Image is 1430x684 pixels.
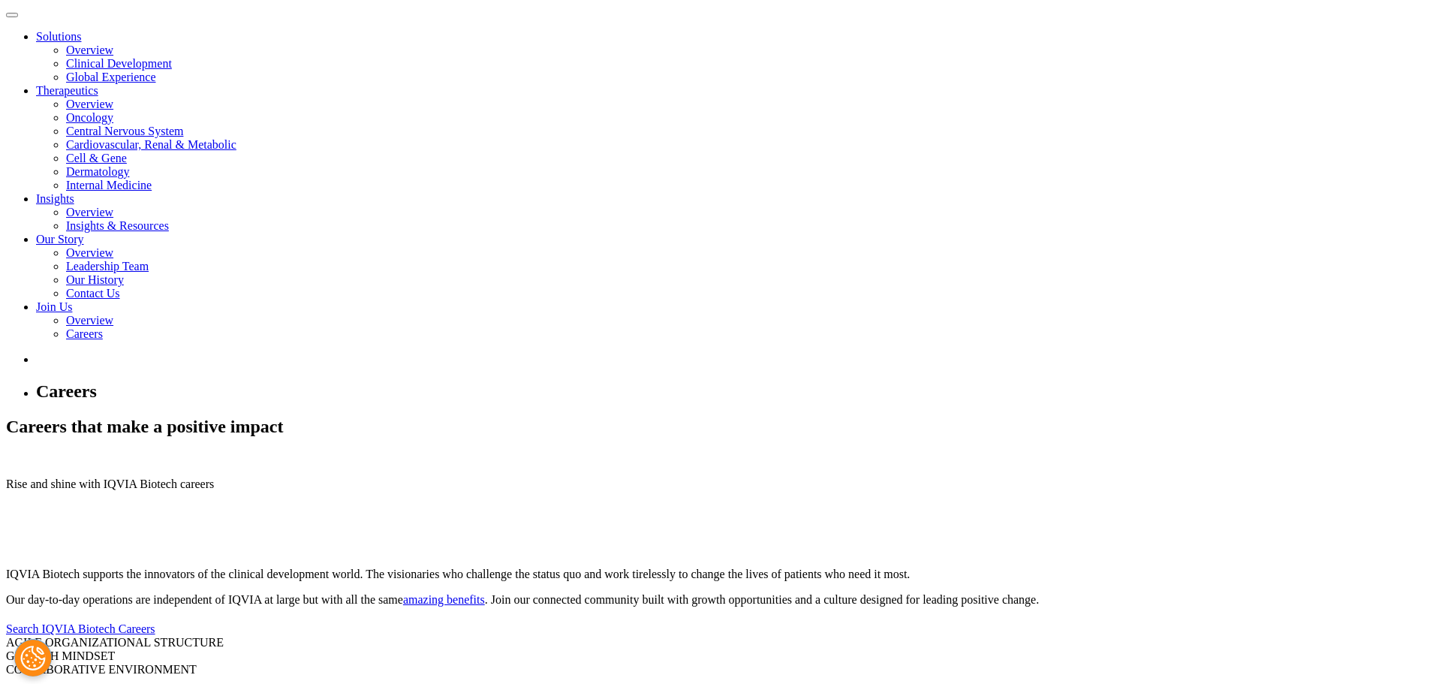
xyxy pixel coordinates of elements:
[6,417,1424,437] h2: Careers that make a positive impact
[66,179,152,191] a: Internal Medicine
[66,98,113,110] a: Overview
[66,165,129,178] a: Dermatology
[66,125,183,137] a: Central Nervous System
[14,639,52,676] button: Cookies Settings
[6,478,1424,491] p: Rise and shine with IQVIA Biotech careers
[66,327,103,340] a: Careers
[6,622,155,635] a: Search IQVIA Biotech Careers
[6,568,1424,581] p: IQVIA Biotech supports the innovators of the clinical development world. The visionaries who chal...
[36,30,81,43] a: Solutions
[66,44,113,56] a: Overview
[66,71,156,83] a: Global Experience
[66,111,113,124] a: Oncology
[66,138,236,151] a: Cardiovascular, Renal & Metabolic
[403,593,485,606] a: amazing benefits
[36,381,1424,402] h1: Careers
[6,649,1424,663] div: GROWTH MINDSET
[66,152,127,164] a: Cell & Gene
[66,246,113,259] a: Overview
[66,57,172,70] a: Clinical Development
[36,233,84,246] a: Our Story
[36,84,98,97] a: Therapeutics
[66,287,120,300] a: Contact Us
[66,273,124,286] a: Our History
[66,260,149,273] a: Leadership Team
[6,593,1424,607] p: Our day-to-day operations are independent of IQVIA at large but with all the same . Join our conn...
[36,192,74,205] a: Insights
[66,206,113,218] a: Overview
[66,314,113,327] a: Overview
[36,300,72,313] a: Join Us
[6,636,1424,649] div: AGILE ORGANIZATIONAL STRUCTURE
[66,219,169,232] a: Insights & Resources
[6,663,1424,676] div: COLLABORATIVE ENVIRONMENT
